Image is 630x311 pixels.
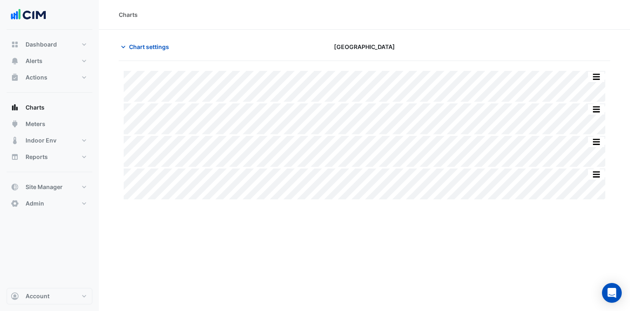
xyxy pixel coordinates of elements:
[26,292,49,300] span: Account
[588,169,604,180] button: More Options
[11,199,19,208] app-icon: Admin
[119,40,174,54] button: Chart settings
[7,36,92,53] button: Dashboard
[11,120,19,128] app-icon: Meters
[26,40,57,49] span: Dashboard
[11,73,19,82] app-icon: Actions
[26,57,42,65] span: Alerts
[7,69,92,86] button: Actions
[26,73,47,82] span: Actions
[588,72,604,82] button: More Options
[7,132,92,149] button: Indoor Env
[7,195,92,212] button: Admin
[7,99,92,116] button: Charts
[26,199,44,208] span: Admin
[26,103,45,112] span: Charts
[26,183,63,191] span: Site Manager
[11,183,19,191] app-icon: Site Manager
[11,40,19,49] app-icon: Dashboard
[7,116,92,132] button: Meters
[7,149,92,165] button: Reports
[11,153,19,161] app-icon: Reports
[588,104,604,115] button: More Options
[11,136,19,145] app-icon: Indoor Env
[7,53,92,69] button: Alerts
[26,120,45,128] span: Meters
[588,137,604,147] button: More Options
[26,136,56,145] span: Indoor Env
[334,42,395,51] span: [GEOGRAPHIC_DATA]
[129,42,169,51] span: Chart settings
[26,153,48,161] span: Reports
[11,103,19,112] app-icon: Charts
[7,179,92,195] button: Site Manager
[11,57,19,65] app-icon: Alerts
[7,288,92,304] button: Account
[119,10,138,19] div: Charts
[602,283,622,303] div: Open Intercom Messenger
[10,7,47,23] img: Company Logo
